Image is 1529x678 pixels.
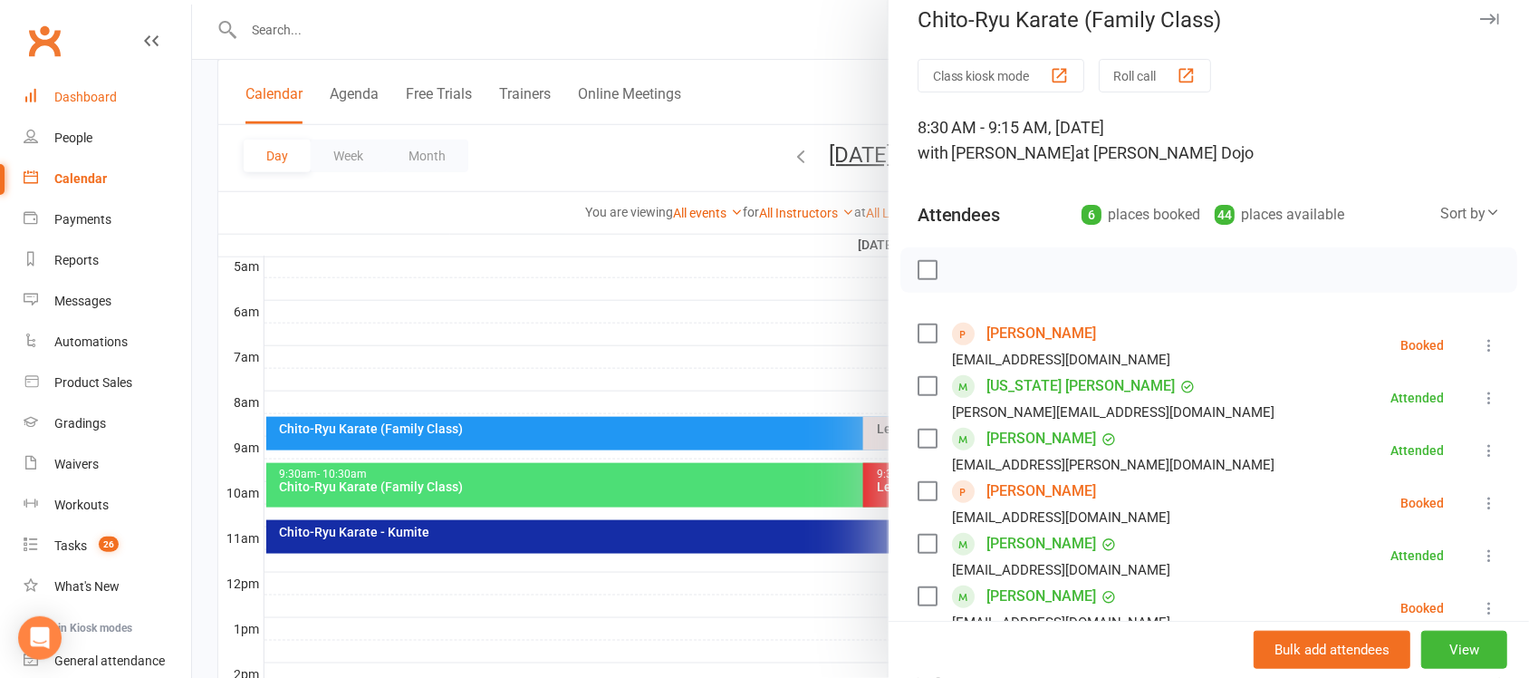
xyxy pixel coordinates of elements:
div: Attendees [918,202,1001,228]
div: Messages [54,294,111,308]
a: Payments [24,199,191,240]
a: Product Sales [24,363,191,403]
div: [EMAIL_ADDRESS][DOMAIN_NAME] [953,506,1171,529]
div: Workouts [54,498,109,512]
div: [PERSON_NAME][EMAIL_ADDRESS][DOMAIN_NAME] [953,401,1275,424]
div: places available [1215,202,1344,228]
div: Attended [1390,549,1444,562]
div: Open Intercom Messenger [18,616,62,660]
div: Reports [54,253,99,267]
div: Calendar [54,171,107,186]
div: General attendance [54,654,165,668]
div: Dashboard [54,90,117,104]
a: Messages [24,281,191,322]
div: Attended [1390,444,1444,457]
button: Roll call [1099,59,1211,92]
div: Attended [1390,392,1444,404]
div: Booked [1400,497,1444,509]
div: 8:30 AM - 9:15 AM, [DATE] [918,115,1500,166]
div: 44 [1215,205,1235,225]
a: Calendar [24,159,191,199]
div: [EMAIL_ADDRESS][DOMAIN_NAME] [953,558,1171,582]
div: What's New [54,579,120,594]
span: 26 [99,537,119,552]
div: Product Sales [54,375,132,390]
div: [EMAIL_ADDRESS][PERSON_NAME][DOMAIN_NAME] [953,453,1275,477]
div: People [54,131,92,145]
div: Payments [54,212,111,227]
button: Bulk add attendees [1254,631,1410,669]
div: Automations [54,334,128,349]
a: [PERSON_NAME] [987,582,1097,611]
a: [PERSON_NAME] [987,477,1097,506]
a: [PERSON_NAME] [987,424,1097,453]
div: 6 [1082,205,1101,225]
a: Gradings [24,403,191,444]
div: [EMAIL_ADDRESS][DOMAIN_NAME] [953,611,1171,634]
button: Class kiosk mode [918,59,1084,92]
div: Waivers [54,457,99,471]
a: Workouts [24,485,191,526]
a: Reports [24,240,191,281]
div: Booked [1400,602,1444,615]
a: Tasks 26 [24,526,191,567]
a: Waivers [24,444,191,485]
div: Sort by [1440,202,1500,226]
div: Gradings [54,416,106,431]
span: with [PERSON_NAME] [918,143,1076,162]
a: Clubworx [22,18,67,63]
a: What's New [24,567,191,607]
a: [PERSON_NAME] [987,319,1097,348]
a: Dashboard [24,77,191,118]
div: Tasks [54,538,87,553]
a: People [24,118,191,159]
div: Booked [1400,339,1444,352]
a: [PERSON_NAME] [987,529,1097,558]
button: View [1421,631,1507,669]
div: [EMAIL_ADDRESS][DOMAIN_NAME] [953,348,1171,372]
div: Chito-Ryu Karate (Family Class) [889,7,1529,33]
a: [US_STATE] [PERSON_NAME] [987,372,1176,401]
div: places booked [1082,202,1200,228]
span: at [PERSON_NAME] Dojo [1076,143,1255,162]
a: Automations [24,322,191,363]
